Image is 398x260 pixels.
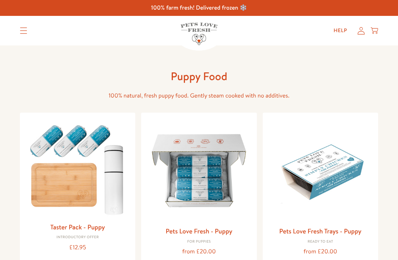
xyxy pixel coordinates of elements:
[181,23,217,45] img: Pets Love Fresh
[147,247,251,257] div: from £20.00
[279,226,362,236] a: Pets Love Fresh Trays - Puppy
[328,23,353,38] a: Help
[14,21,33,40] summary: Translation missing: en.sections.header.menu
[147,240,251,244] div: For puppies
[147,119,251,222] img: Pets Love Fresh - Puppy
[165,226,232,236] a: Pets Love Fresh - Puppy
[81,69,317,83] h1: Puppy Food
[26,243,129,253] div: £12.95
[269,119,372,222] img: Pets Love Fresh Trays - Puppy
[26,119,129,218] img: Taster Pack - Puppy
[26,235,129,240] div: Introductory Offer
[269,240,372,244] div: Ready to eat
[269,247,372,257] div: from £20.00
[109,92,290,100] span: 100% natural, fresh puppy food. Gently steam cooked with no additives.
[50,222,105,232] a: Taster Pack - Puppy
